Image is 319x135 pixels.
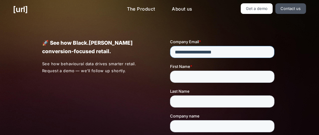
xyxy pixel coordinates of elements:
a: Contact us [275,3,306,14]
a: The Product [122,3,160,15]
a: Get a demo [241,3,273,14]
a: About us [167,3,197,15]
p: 🚀 See how Black.[PERSON_NAME] conversion-focused retail. [42,39,149,56]
p: See how behavioural data drives smarter retail. Request a demo — we’ll follow up shortly. [42,60,149,74]
a: [URL] [13,3,28,15]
